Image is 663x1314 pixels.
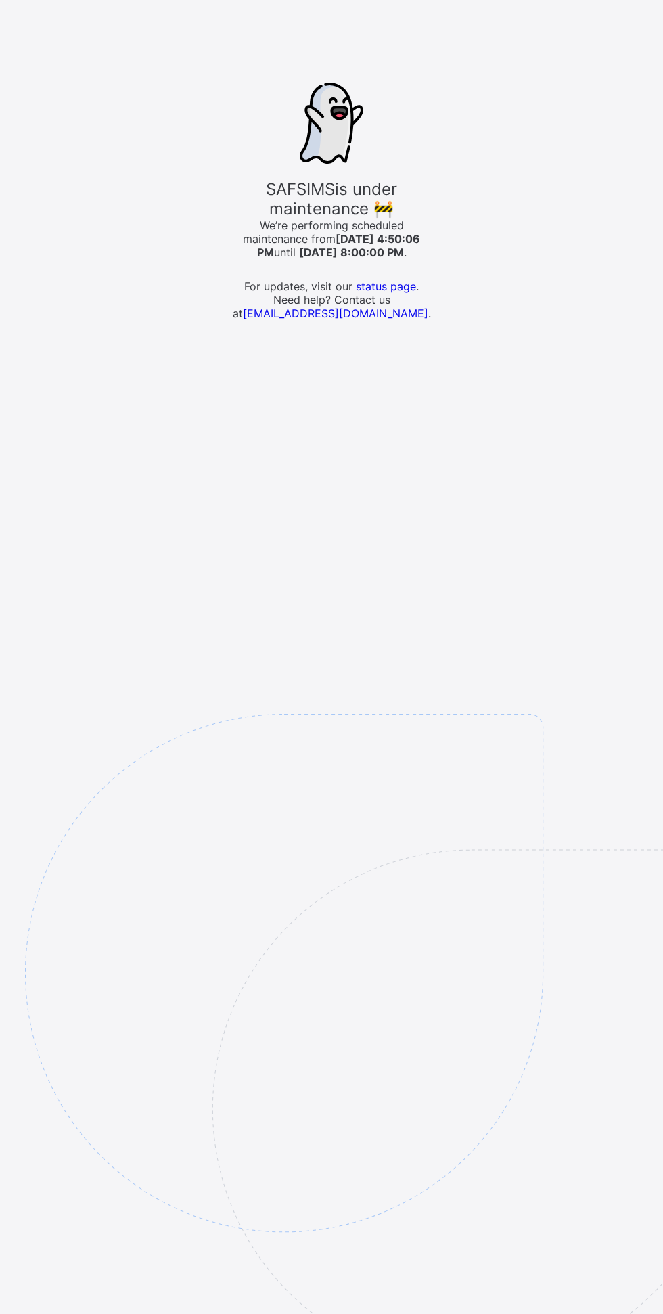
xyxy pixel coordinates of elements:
[300,83,363,164] img: ghost-strokes.05e252ede52c2f8dbc99f45d5e1f5e9f.svg
[257,232,421,259] b: [DATE] 4:50:06 PM
[230,293,433,320] span: Need help? Contact us at .
[243,307,428,320] a: [EMAIL_ADDRESS][DOMAIN_NAME]
[356,279,416,293] a: status page
[230,279,433,293] span: For updates, visit our .
[230,219,433,259] span: We’re performing scheduled maintenance from until .
[299,246,404,259] b: [DATE] 8:00:00 PM
[230,179,433,219] span: SAFSIMS is under maintenance 🚧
